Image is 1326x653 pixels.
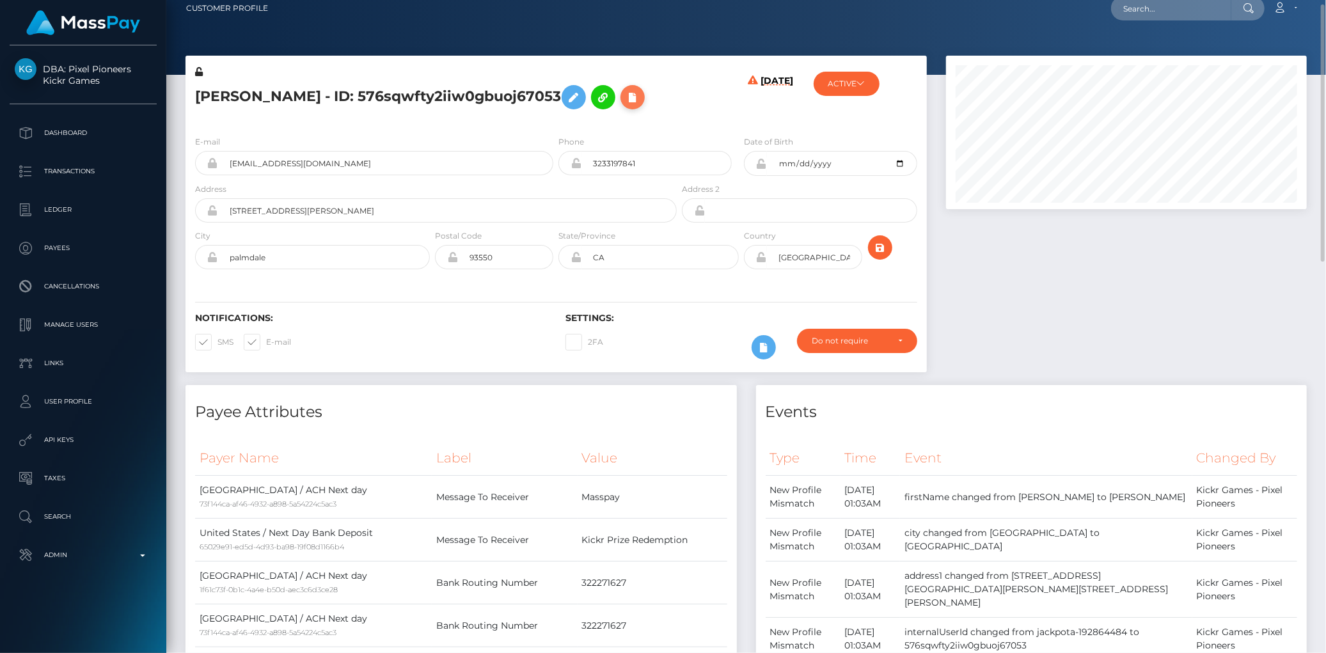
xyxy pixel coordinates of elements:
[10,232,157,264] a: Payees
[841,519,901,562] td: [DATE] 01:03AM
[10,539,157,571] a: Admin
[195,476,432,519] td: [GEOGRAPHIC_DATA] / ACH Next day
[244,334,291,350] label: E-mail
[900,476,1192,519] td: firstName changed from [PERSON_NAME] to [PERSON_NAME]
[15,162,152,181] p: Transactions
[15,239,152,258] p: Payees
[195,313,546,324] h6: Notifications:
[10,501,157,533] a: Search
[15,430,152,450] p: API Keys
[195,401,727,423] h4: Payee Attributes
[10,271,157,303] a: Cancellations
[766,476,841,519] td: New Profile Mismatch
[200,585,338,594] small: 1f61c73f-0b1c-4a4e-b50d-aec3c6d3ce28
[1192,441,1297,476] th: Changed By
[900,441,1192,476] th: Event
[814,72,880,96] button: ACTIVE
[766,441,841,476] th: Type
[565,334,603,350] label: 2FA
[200,628,336,637] small: 73f144ca-af46-4932-a898-5a54224c5ac3
[682,184,720,195] label: Address 2
[761,75,794,120] h6: [DATE]
[432,519,577,562] td: Message To Receiver
[10,462,157,494] a: Taxes
[15,546,152,565] p: Admin
[841,562,901,618] td: [DATE] 01:03AM
[26,10,140,35] img: MassPay Logo
[15,507,152,526] p: Search
[900,562,1192,618] td: address1 changed from [STREET_ADDRESS][GEOGRAPHIC_DATA][PERSON_NAME][STREET_ADDRESS][PERSON_NAME]
[195,184,226,195] label: Address
[195,230,210,242] label: City
[195,79,670,116] h5: [PERSON_NAME] - ID: 576sqwfty2iiw0gbuoj67053
[10,386,157,418] a: User Profile
[10,155,157,187] a: Transactions
[900,519,1192,562] td: city changed from [GEOGRAPHIC_DATA] to [GEOGRAPHIC_DATA]
[432,604,577,647] td: Bank Routing Number
[200,542,344,551] small: 65029e91-ed5d-4d93-ba98-19f08d1166b4
[558,136,584,148] label: Phone
[565,313,917,324] h6: Settings:
[841,441,901,476] th: Time
[15,200,152,219] p: Ledger
[15,315,152,334] p: Manage Users
[10,63,157,86] span: DBA: Pixel Pioneers Kickr Games
[15,469,152,488] p: Taxes
[432,441,577,476] th: Label
[10,424,157,456] a: API Keys
[15,354,152,373] p: Links
[195,136,220,148] label: E-mail
[432,476,577,519] td: Message To Receiver
[10,194,157,226] a: Ledger
[812,336,887,346] div: Do not require
[195,441,432,476] th: Payer Name
[744,230,776,242] label: Country
[578,519,727,562] td: Kickr Prize Redemption
[766,401,1298,423] h4: Events
[10,309,157,341] a: Manage Users
[15,277,152,296] p: Cancellations
[435,230,482,242] label: Postal Code
[797,329,917,353] button: Do not require
[200,500,336,508] small: 73f144ca-af46-4932-a898-5a54224c5ac3
[558,230,615,242] label: State/Province
[578,604,727,647] td: 322271627
[1192,562,1297,618] td: Kickr Games - Pixel Pioneers
[766,519,841,562] td: New Profile Mismatch
[578,476,727,519] td: Masspay
[195,604,432,647] td: [GEOGRAPHIC_DATA] / ACH Next day
[10,347,157,379] a: Links
[578,562,727,604] td: 322271627
[578,441,727,476] th: Value
[15,58,36,80] img: Kickr Games
[432,562,577,604] td: Bank Routing Number
[15,123,152,143] p: Dashboard
[10,117,157,149] a: Dashboard
[1192,519,1297,562] td: Kickr Games - Pixel Pioneers
[1192,476,1297,519] td: Kickr Games - Pixel Pioneers
[195,562,432,604] td: [GEOGRAPHIC_DATA] / ACH Next day
[195,334,233,350] label: SMS
[195,519,432,562] td: United States / Next Day Bank Deposit
[766,562,841,618] td: New Profile Mismatch
[15,392,152,411] p: User Profile
[841,476,901,519] td: [DATE] 01:03AM
[744,136,793,148] label: Date of Birth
